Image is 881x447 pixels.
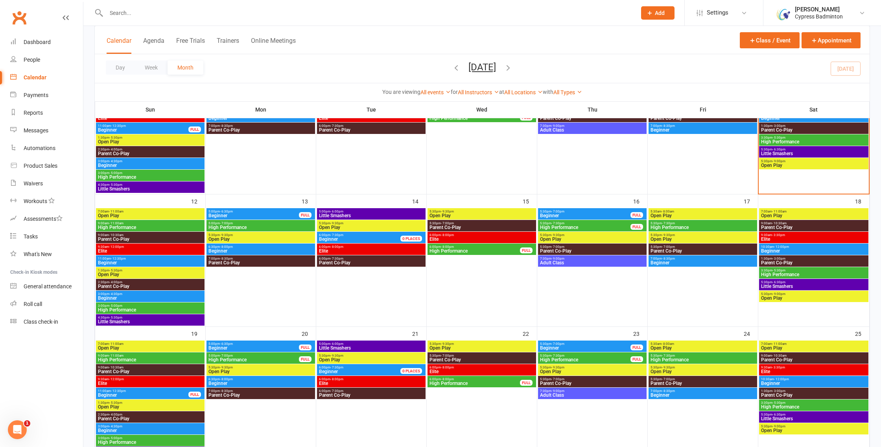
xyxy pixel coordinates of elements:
[111,257,126,260] span: - 12:30pm
[109,171,122,175] span: - 5:00pm
[24,420,30,427] span: 1
[458,89,499,95] a: All Instructors
[98,171,203,175] span: 3:00pm
[650,225,756,230] span: High Performance
[761,233,867,237] span: 9:30am
[208,354,299,357] span: 5:00pm
[761,354,867,357] span: 9:00am
[855,194,869,207] div: 18
[633,327,647,340] div: 23
[650,237,756,242] span: Open Play
[10,33,83,51] a: Dashboard
[662,222,675,225] span: - 7:30pm
[761,225,867,230] span: Parent Co-Play
[662,245,675,249] span: - 7:00pm
[10,139,83,157] a: Automations
[319,342,424,346] span: 5:00pm
[98,245,203,249] span: 9:30am
[855,327,869,340] div: 25
[429,233,534,237] span: 6:00pm
[650,342,756,346] span: 5:30am
[441,354,454,357] span: - 7:00pm
[98,225,203,230] span: High Performance
[319,249,424,253] span: Elite
[98,316,203,319] span: 4:30pm
[662,342,674,346] span: - 8:00am
[761,292,867,296] span: 5:30pm
[208,237,313,242] span: Open Play
[98,346,203,350] span: Open Play
[208,210,299,213] span: 5:00pm
[111,124,126,128] span: - 12:30pm
[761,213,867,218] span: Open Play
[24,39,51,45] div: Dashboard
[176,37,205,54] button: Free Trials
[499,89,504,95] strong: at
[429,222,534,225] span: 5:30pm
[251,37,296,54] button: Online Meetings
[319,222,424,225] span: 5:30pm
[319,225,424,230] span: Open Play
[543,89,553,95] strong: with
[429,213,534,218] span: Open Play
[441,233,454,237] span: - 8:00pm
[104,7,631,18] input: Search...
[650,210,756,213] span: 5:30am
[10,192,83,210] a: Workouts
[761,163,867,168] span: Open Play
[650,233,756,237] span: 5:30pm
[412,194,426,207] div: 14
[10,295,83,313] a: Roll call
[551,245,564,249] span: - 7:00pm
[400,236,422,242] div: 0 PLACES
[208,213,299,218] span: Beginner
[98,319,203,324] span: Little Smashers
[761,124,867,128] span: 1:30pm
[98,260,203,265] span: Beginner
[98,257,203,260] span: 11:00am
[208,249,313,253] span: Beginner
[220,124,233,128] span: - 8:30pm
[109,316,122,319] span: - 5:30pm
[761,284,867,289] span: Little Smashers
[109,148,122,151] span: - 4:00pm
[220,342,233,346] span: - 6:30pm
[319,128,424,132] span: Parent Co-Play
[772,136,785,139] span: - 5:30pm
[98,233,203,237] span: 9:00am
[330,124,343,128] span: - 7:30pm
[412,327,426,340] div: 21
[551,354,564,357] span: - 7:30pm
[330,233,343,237] span: - 7:30pm
[744,327,758,340] div: 24
[520,247,533,253] div: FULL
[551,222,564,225] span: - 7:30pm
[540,233,645,237] span: 5:30pm
[772,354,787,357] span: - 10:30am
[208,342,299,346] span: 5:00pm
[551,233,564,237] span: - 9:30pm
[772,257,785,260] span: - 3:00pm
[24,110,43,116] div: Reports
[540,354,631,357] span: 5:30pm
[761,245,867,249] span: 10:30am
[772,342,787,346] span: - 11:00am
[319,257,424,260] span: 6:00pm
[523,194,537,207] div: 15
[420,89,451,95] a: All events
[761,257,867,260] span: 1:30pm
[761,151,867,156] span: Little Smashers
[330,210,343,213] span: - 6:00pm
[429,225,534,230] span: Parent Co-Play
[630,212,643,218] div: FULL
[540,237,645,242] span: Open Play
[429,342,534,346] span: 5:30pm
[98,296,203,300] span: Beginner
[382,89,420,95] strong: You are viewing
[208,346,299,350] span: Beginner
[662,210,674,213] span: - 8:00am
[441,245,454,249] span: - 8:00pm
[655,10,665,16] span: Add
[650,116,756,121] span: Parent Co-Play
[540,116,645,121] span: Parent Co-Play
